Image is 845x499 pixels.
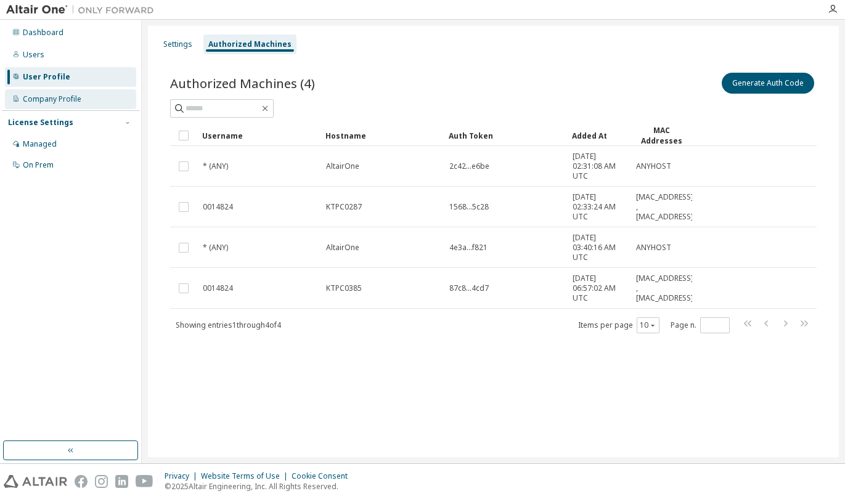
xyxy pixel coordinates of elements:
[203,243,228,253] span: * (ANY)
[636,161,671,171] span: ANYHOST
[573,233,625,262] span: [DATE] 03:40:16 AM UTC
[8,118,73,128] div: License Settings
[75,475,88,488] img: facebook.svg
[208,39,292,49] div: Authorized Machines
[573,152,625,181] span: [DATE] 02:31:08 AM UTC
[578,317,659,333] span: Items per page
[671,317,730,333] span: Page n.
[326,243,359,253] span: AltairOne
[203,283,233,293] span: 0014824
[165,471,201,481] div: Privacy
[326,161,359,171] span: AltairOne
[449,202,489,212] span: 1568...5c28
[201,471,292,481] div: Website Terms of Use
[165,481,355,492] p: © 2025 Altair Engineering, Inc. All Rights Reserved.
[23,94,81,104] div: Company Profile
[23,72,70,82] div: User Profile
[449,126,562,145] div: Auth Token
[449,283,489,293] span: 87c8...4cd7
[636,192,693,222] span: [MAC_ADDRESS] , [MAC_ADDRESS]
[636,243,671,253] span: ANYHOST
[23,139,57,149] div: Managed
[449,161,489,171] span: 2c42...e6be
[170,75,315,92] span: Authorized Machines (4)
[115,475,128,488] img: linkedin.svg
[635,125,687,146] div: MAC Addresses
[325,126,439,145] div: Hostname
[163,39,192,49] div: Settings
[4,475,67,488] img: altair_logo.svg
[572,126,626,145] div: Added At
[202,126,316,145] div: Username
[573,192,625,222] span: [DATE] 02:33:24 AM UTC
[326,283,362,293] span: KTPC0385
[203,202,233,212] span: 0014824
[573,274,625,303] span: [DATE] 06:57:02 AM UTC
[326,202,362,212] span: KTPC0287
[640,320,656,330] button: 10
[292,471,355,481] div: Cookie Consent
[95,475,108,488] img: instagram.svg
[176,320,281,330] span: Showing entries 1 through 4 of 4
[23,160,54,170] div: On Prem
[136,475,153,488] img: youtube.svg
[449,243,488,253] span: 4e3a...f821
[722,73,814,94] button: Generate Auth Code
[636,274,693,303] span: [MAC_ADDRESS] , [MAC_ADDRESS]
[23,50,44,60] div: Users
[6,4,160,16] img: Altair One
[23,28,63,38] div: Dashboard
[203,161,228,171] span: * (ANY)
